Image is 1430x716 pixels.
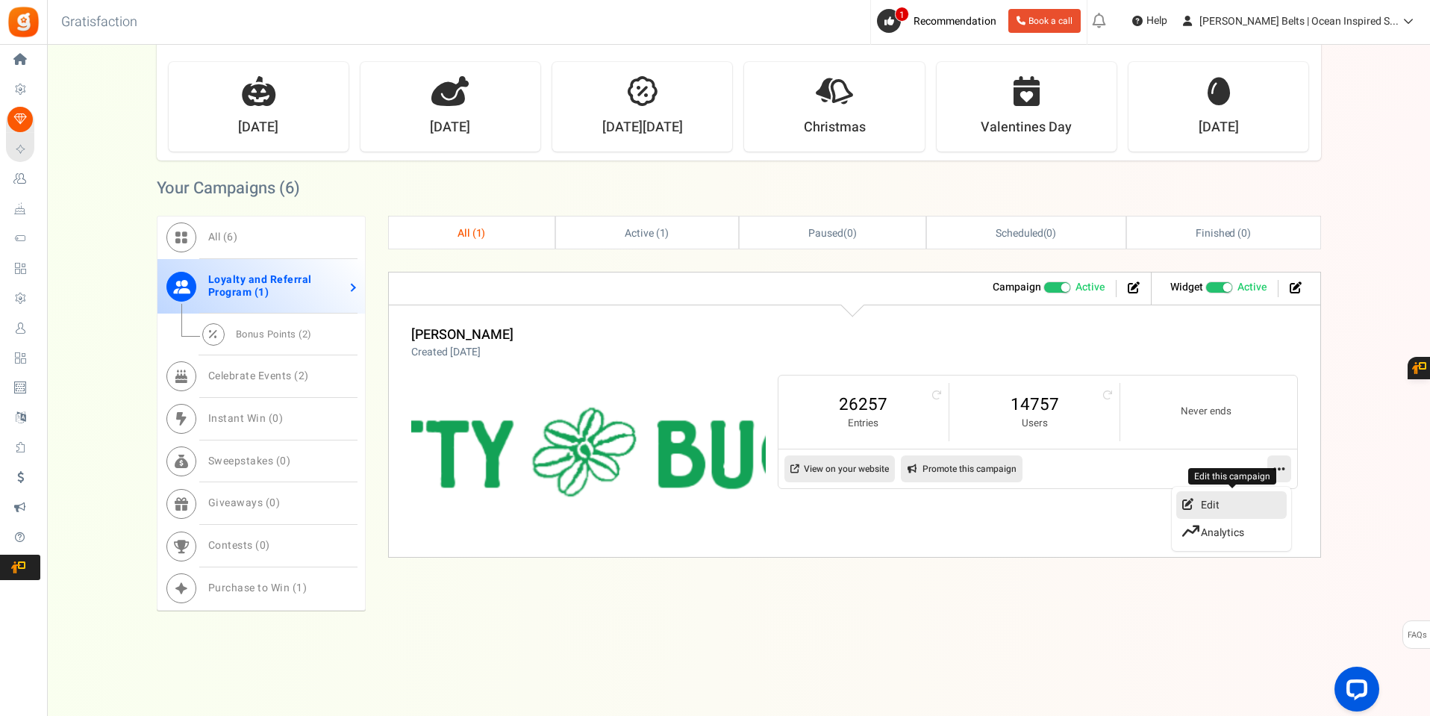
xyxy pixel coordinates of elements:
[901,455,1022,482] a: Promote this campaign
[238,118,278,137] strong: [DATE]
[1075,280,1105,295] span: Active
[1170,279,1203,295] strong: Widget
[981,118,1072,137] strong: Valentines Day
[993,279,1041,295] strong: Campaign
[1176,519,1287,547] a: Analytics
[996,225,1043,241] span: Scheduled
[964,393,1105,417] a: 14757
[208,580,307,596] span: Purchase to Win ( )
[208,368,309,384] span: Celebrate Events ( )
[793,393,934,417] a: 26257
[476,225,482,241] span: 1
[208,272,312,300] span: Loyalty and Referral Program ( )
[7,5,40,39] img: Gratisfaction
[208,229,238,245] span: All ( )
[996,225,1056,241] span: ( )
[964,417,1105,431] small: Users
[895,7,909,22] span: 1
[808,225,843,241] span: Paused
[157,181,300,196] h2: Your Campaigns ( )
[208,453,291,469] span: Sweepstakes ( )
[1237,280,1267,295] span: Active
[847,225,853,241] span: 0
[227,229,234,245] span: 6
[1159,280,1278,297] li: Widget activated
[296,580,303,596] span: 1
[625,225,669,241] span: Active ( )
[1407,621,1427,650] span: FAQs
[258,284,265,300] span: 1
[208,411,284,426] span: Instant Win ( )
[299,368,305,384] span: 2
[280,453,287,469] span: 0
[45,7,154,37] h3: Gratisfaction
[272,411,279,426] span: 0
[804,118,866,137] strong: Christmas
[208,538,270,553] span: Contests ( )
[411,325,513,345] a: [PERSON_NAME]
[914,13,996,29] span: Recommendation
[660,225,666,241] span: 1
[208,495,281,511] span: Giveaways ( )
[411,345,513,360] p: Created [DATE]
[1199,118,1239,137] strong: [DATE]
[784,455,895,482] a: View on your website
[1046,225,1052,241] span: 0
[1188,468,1276,485] div: Edit this campaign
[302,327,308,341] span: 2
[260,538,266,553] span: 0
[1135,405,1276,419] small: Never ends
[1143,13,1167,28] span: Help
[1241,225,1247,241] span: 0
[1008,9,1081,33] a: Book a call
[1176,491,1287,519] a: Edit
[269,495,276,511] span: 0
[793,417,934,431] small: Entries
[877,9,1002,33] a: 1 Recommendation
[1126,9,1173,33] a: Help
[458,225,486,241] span: All ( )
[430,118,470,137] strong: [DATE]
[236,327,312,341] span: Bonus Points ( )
[602,118,683,137] strong: [DATE][DATE]
[808,225,857,241] span: ( )
[285,176,294,200] span: 6
[1199,13,1399,29] span: [PERSON_NAME] Belts | Ocean Inspired S...
[1196,225,1251,241] span: Finished ( )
